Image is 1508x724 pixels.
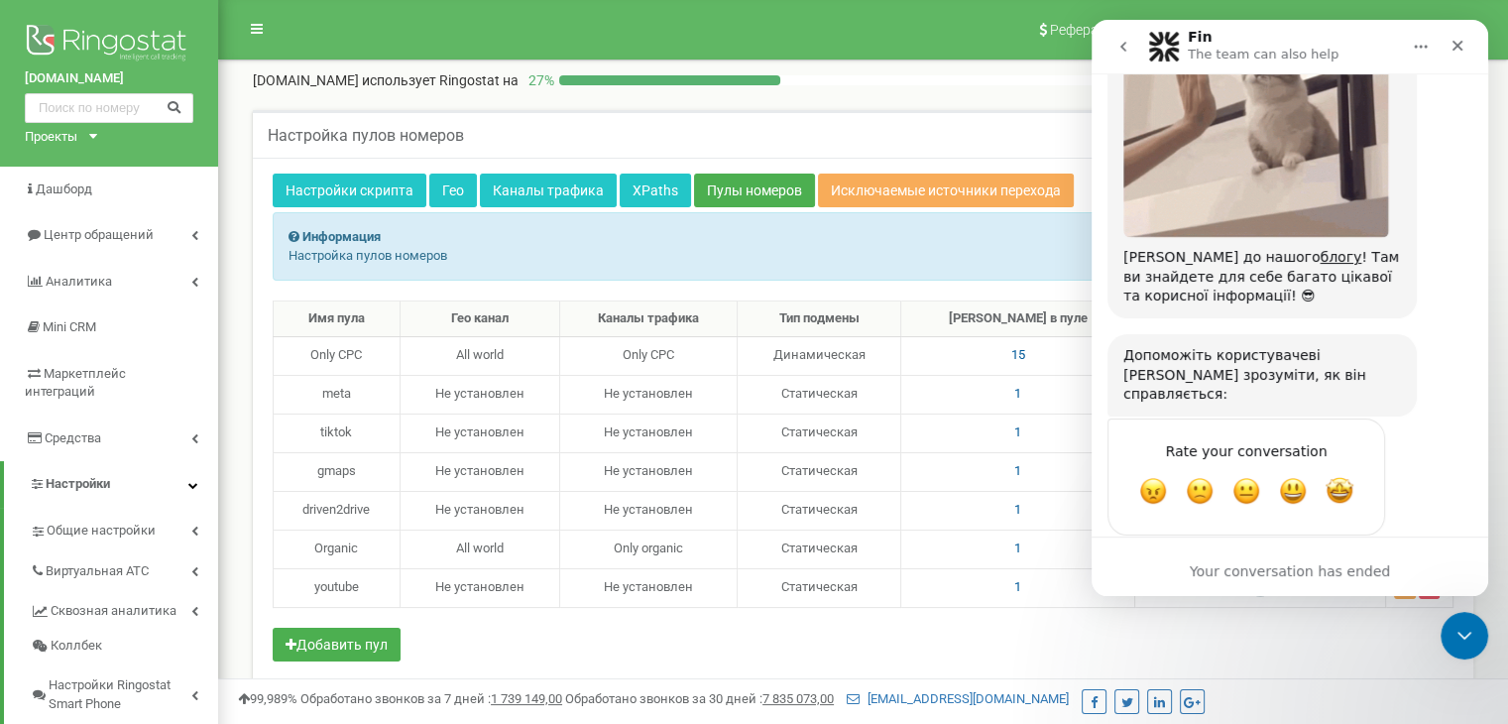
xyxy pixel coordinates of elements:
p: Настройка пулов номеров [289,247,1438,266]
a: Настройки Ringostat Smart Phone [30,663,218,721]
a: Настройки скрипта [273,174,426,207]
div: Допоможіть користувачеві [PERSON_NAME] зрозуміти, як він справляється: [32,326,309,385]
th: Гео канал [400,302,559,337]
p: 27 % [519,70,559,90]
span: Коллбек [51,637,102,656]
th: Тип подмены [737,302,900,337]
span: 1 [1014,463,1021,478]
td: Статическая [737,491,900,530]
span: Средства [45,430,101,445]
div: gmaps [282,462,392,481]
span: 1 [1014,386,1021,401]
span: Маркетплейс интеграций [25,366,126,400]
td: Не установлен [559,452,737,491]
td: Статическая [737,568,900,607]
td: Не установлен [559,491,737,530]
strong: Информация [302,229,381,244]
td: Не установлен [400,375,559,414]
td: Не установлен [559,568,737,607]
td: Статическая [737,414,900,452]
a: Виртуальная АТС [30,548,218,589]
span: Настройки [46,476,110,491]
iframe: Intercom live chat [1441,612,1488,660]
a: [DOMAIN_NAME] [25,69,193,88]
span: OK [141,457,169,485]
td: Only organic [559,530,737,568]
div: driven2drive [282,501,392,520]
span: Реферальная программа [1050,22,1215,38]
span: Виртуальная АТС [46,562,149,581]
span: Аналитика [46,274,112,289]
td: Only CPC [559,336,737,375]
span: Дашборд [36,181,92,196]
td: Не установлен [559,414,737,452]
td: Статическая [737,452,900,491]
div: youtube [282,578,392,597]
td: Не установлен [400,414,559,452]
span: Сквозная аналитика [51,602,176,621]
u: 7 835 073,00 [762,691,834,706]
div: Проекты [25,128,77,147]
a: Общие настройки [30,508,218,548]
th: Каналы трафика [559,302,737,337]
div: [PERSON_NAME] до нашого ! Там ви знайдете для себе багато цікавої та корисної інформації! 😎 [32,228,309,287]
div: Fin says… [16,399,381,540]
a: Сквозная аналитика [30,588,218,629]
span: Обработано звонков за 30 дней : [565,691,834,706]
a: Пулы номеров [694,174,815,207]
th: [PERSON_NAME] в пуле [901,302,1135,337]
span: 1 [1014,541,1021,555]
span: Центр обращений [44,227,154,242]
span: 99,989% [238,691,297,706]
td: All world [400,530,559,568]
div: Rate your conversation [37,420,273,443]
span: Общие настройки [47,522,156,541]
a: Гео [429,174,477,207]
a: блогу [228,229,270,245]
td: Не установлен [400,491,559,530]
u: 1 739 149,00 [491,691,562,706]
td: Статическая [737,375,900,414]
div: Only CPC [282,346,392,365]
td: Не установлен [559,375,737,414]
td: All world [400,336,559,375]
a: [EMAIL_ADDRESS][DOMAIN_NAME] [847,691,1069,706]
span: 1 [1014,579,1021,594]
span: Mini CRM [43,319,96,334]
a: Настройки [4,461,218,508]
span: Bad [94,457,122,485]
span: Настройки Ringostat Smart Phone [49,676,191,713]
td: Не установлен [400,568,559,607]
input: Поиск по номеру [25,93,193,123]
span: 15 [1011,347,1025,362]
p: [DOMAIN_NAME] [253,70,519,90]
img: Ringostat logo [25,20,193,69]
a: Коллбек [30,629,218,664]
button: Добавить пул [273,628,401,662]
th: Имя пула [274,302,401,337]
h5: Настройка пулов номеров [268,127,464,145]
div: Organic [282,540,392,558]
span: Terrible [48,457,75,485]
td: Не установлен [400,452,559,491]
a: Исключаемые источники перехода [818,174,1074,207]
div: tiktok [282,423,392,442]
span: 1 [1014,424,1021,439]
span: Amazing [234,457,262,485]
a: XPaths [620,174,691,207]
span: использует Ringostat на [362,72,519,88]
div: Fin says… [16,314,381,399]
iframe: Intercom live chat [1092,20,1488,596]
div: Допоможіть користувачеві [PERSON_NAME] зрозуміти, як він справляється: [16,314,325,397]
span: 1 [1014,502,1021,517]
span: Great [187,457,215,485]
td: Статическая [737,530,900,568]
a: Каналы трафика [480,174,617,207]
td: Динамическая [737,336,900,375]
